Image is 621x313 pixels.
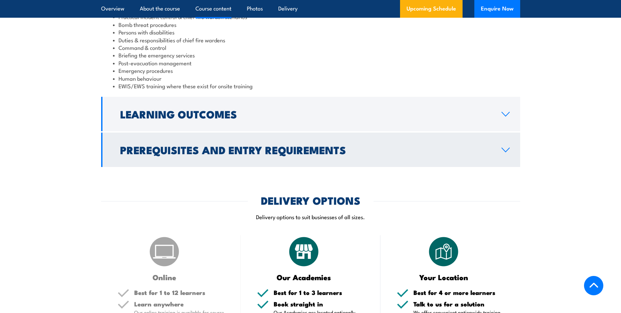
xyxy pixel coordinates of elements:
a: Learning Outcomes [101,97,520,131]
p: Delivery options to suit businesses of all sizes. [101,213,520,220]
h2: Prerequisites and Entry Requirements [120,145,491,154]
h3: Online [118,273,211,281]
h5: Learn anywhere [134,301,225,307]
li: Post-evacuation management [113,59,508,67]
li: Briefing the emergency services [113,51,508,59]
h2: DELIVERY OPTIONS [261,196,360,205]
h5: Best for 1 to 12 learners [134,289,225,296]
h3: Your Location [397,273,491,281]
li: Emergency procedures [113,67,508,74]
h5: Book straight in [274,301,364,307]
li: Command & control [113,44,508,51]
h5: Best for 1 to 3 learners [274,289,364,296]
li: EWIS/EWS training where these exist for onsite training [113,82,508,90]
li: Bomb threat procedures [113,21,508,28]
h2: Learning Outcomes [120,109,491,118]
li: Human behaviour [113,74,508,82]
h3: Our Academies [257,273,351,281]
a: Prerequisites and Entry Requirements [101,133,520,167]
li: Persons with disabilities [113,28,508,36]
li: Duties & responsibilities of chief fire wardens [113,36,508,44]
h5: Talk to us for a solution [413,301,504,307]
h5: Best for 4 or more learners [413,289,504,296]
